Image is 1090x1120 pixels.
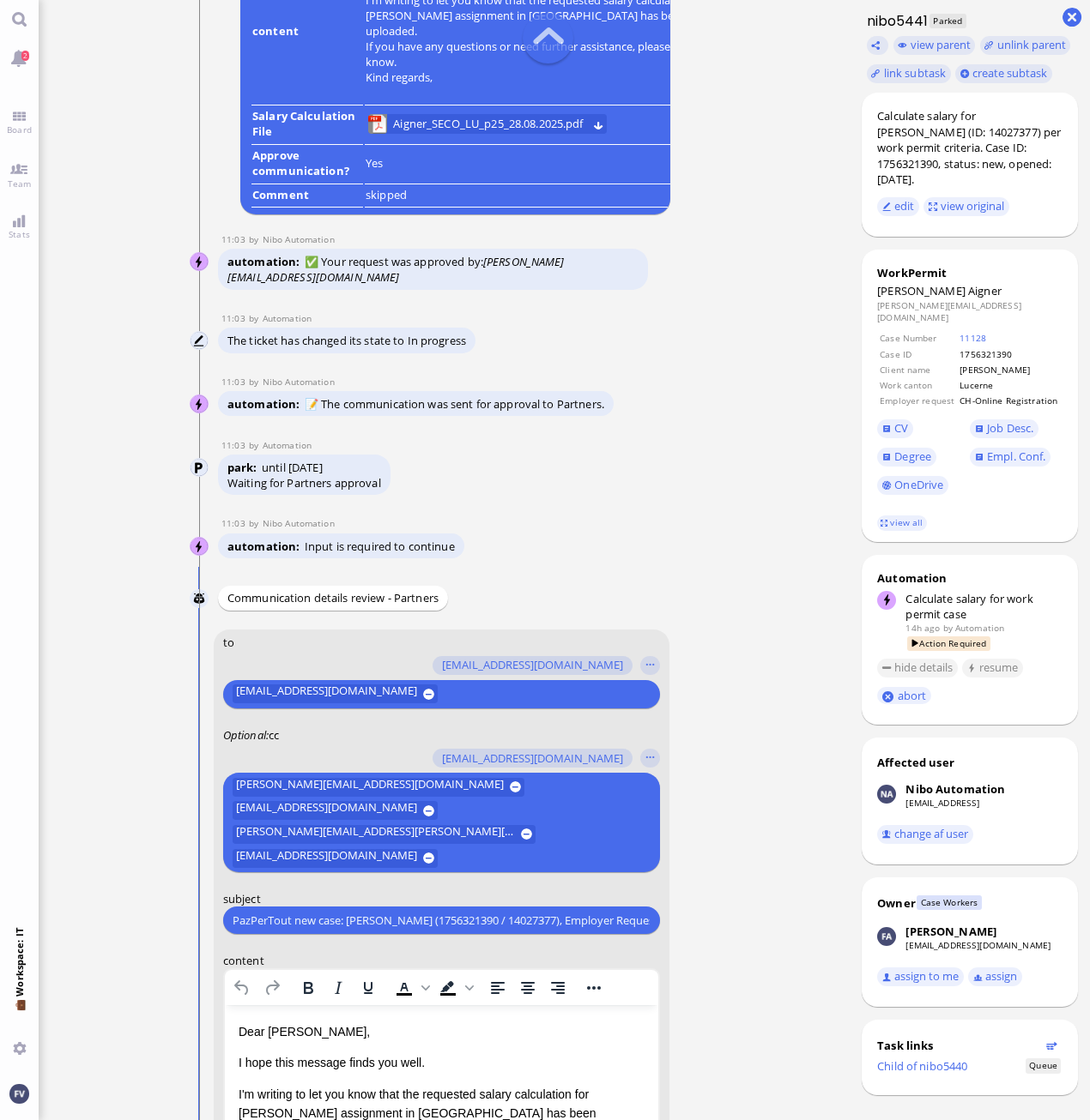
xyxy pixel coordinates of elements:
[877,1058,967,1074] a: Child of nibo5440
[263,439,312,451] span: automation@bluelakelegal.com
[221,233,249,245] span: 11:03
[14,17,420,231] body: Rich Text Area. Press ALT-0 for help.
[366,155,383,171] span: Yes
[14,180,420,199] p: Kind regards,
[894,449,931,464] span: Degree
[955,622,1004,634] span: automation@bluelakelegal.com
[13,997,26,1035] span: 💼 Workspace: IT
[943,622,953,634] span: by
[227,976,256,1000] button: Undo
[222,727,265,743] span: Optional
[907,636,990,651] span: Action Required
[955,64,1052,83] button: create subtask
[366,39,731,69] p: If you have any questions or need further assistance, please let me know.
[970,448,1051,467] a: Empl. Conf.
[235,778,503,797] span: [PERSON_NAME][EMAIL_ADDRESS][DOMAIN_NAME]
[221,312,249,324] span: 11:03
[235,801,416,820] span: [EMAIL_ADDRESS][DOMAIN_NAME]
[877,476,948,495] a: OneDrive
[877,895,916,911] div: Owner
[879,347,957,361] td: Case ID
[393,114,583,133] span: Aigner_SECO_LU_p25_28.08.2025.pdf
[249,376,263,388] span: by
[368,114,608,133] lob-view: Aigner_SECO_LU_p25_28.08.2025.pdf
[232,684,437,703] button: [EMAIL_ADDRESS][DOMAIN_NAME]
[959,347,1061,361] td: 1756321390
[227,460,262,475] span: park
[877,825,973,844] button: change af user
[905,622,940,634] span: 14h ago
[251,147,363,184] td: Approve communication?
[14,48,420,67] p: I hope this message finds you well.
[905,797,979,809] a: [EMAIL_ADDRESS]
[227,475,381,491] div: Waiting for Partners approval
[391,114,587,133] a: View Aigner_SECO_LU_p25_28.08.2025.pdf
[877,197,919,216] button: edit
[235,684,416,703] span: [EMAIL_ADDRESS][DOMAIN_NAME]
[288,460,323,475] span: [DATE]
[877,265,1063,280] div: WorkPermit
[930,14,966,28] span: Parked
[433,976,475,1000] div: Background color Black
[191,395,209,414] img: Nibo Automation
[884,65,947,81] span: link subtask
[263,517,335,529] span: automation@nibo.ai
[542,976,572,1000] button: Align right
[1026,1058,1061,1073] span: Status
[251,107,363,145] td: Salary Calculation File
[232,778,524,797] button: [PERSON_NAME][EMAIL_ADDRESS][DOMAIN_NAME]
[235,825,514,844] span: [PERSON_NAME][EMAIL_ADDRESS][PERSON_NAME][DOMAIN_NAME]
[262,460,286,475] span: until
[227,539,305,554] span: automation
[578,976,608,1000] button: Reveal or hide additional toolbar items
[191,253,209,272] img: Nibo Automation
[593,118,604,129] button: Download Aigner_SECO_LU_p25_28.08.2025.pdf
[877,659,958,677] button: hide details
[917,895,981,910] span: Case Workers
[305,539,455,554] span: Input is required to continue
[905,781,1005,797] div: Nibo Automation
[482,976,512,1000] button: Align left
[867,36,889,55] button: Copy ticket nibo5441 link to clipboard
[221,517,249,529] span: 11:03
[191,538,209,557] img: Nibo Automation
[366,187,407,202] span: skipped
[968,967,1022,986] button: assign
[980,36,1071,55] button: unlink parent
[221,439,249,451] span: 11:03
[987,420,1033,436] span: Job Desc.
[959,394,1061,407] td: CH-Online Registration
[893,36,976,55] button: view parent
[227,333,466,348] span: The ticket has changed its state to In progress
[432,749,632,768] button: [EMAIL_ADDRESS][DOMAIN_NAME]
[227,254,565,285] span: ✅ Your request was approved by:
[323,976,352,1000] button: Italic
[9,1084,28,1103] img: You
[959,363,1061,376] td: [PERSON_NAME]
[877,687,931,705] button: abort
[3,178,36,190] span: Team
[877,108,1063,188] div: Calculate salary for [PERSON_NAME] (ID: 14027377) per work permit criteria. Case ID: 1756321390, ...
[14,17,420,36] p: Dear [PERSON_NAME],
[4,228,34,240] span: Stats
[14,149,420,168] p: If you have any questions or need further assistance, please let me know.
[263,376,335,388] span: automation@nibo.ai
[227,396,305,412] span: automation
[191,459,209,478] img: Automation
[222,891,260,906] span: subject
[222,635,233,650] span: to
[251,186,363,208] td: Comment
[353,976,382,1000] button: Underline
[263,233,335,245] span: automation@nibo.ai
[222,727,268,743] em: :
[235,849,416,868] span: [EMAIL_ADDRESS][DOMAIN_NAME]
[894,420,908,436] span: CV
[877,570,1063,586] div: Automation
[257,976,286,1000] button: Redo
[191,332,209,351] img: Automation
[218,586,448,611] div: Communication details review - Partners
[867,64,951,83] task-group-action-menu: link subtask
[877,1038,1042,1053] div: Task links
[232,825,535,844] button: [PERSON_NAME][EMAIL_ADDRESS][PERSON_NAME][DOMAIN_NAME]
[249,439,263,451] span: by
